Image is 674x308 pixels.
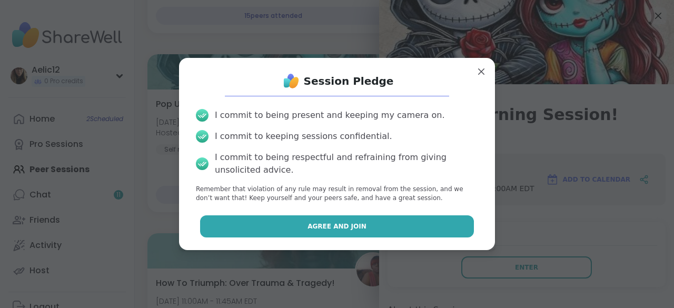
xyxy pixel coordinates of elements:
div: I commit to being respectful and refraining from giving unsolicited advice. [215,151,478,176]
h1: Session Pledge [304,74,394,88]
img: ShareWell Logo [281,71,302,92]
div: I commit to keeping sessions confidential. [215,130,392,143]
div: I commit to being present and keeping my camera on. [215,109,444,122]
p: Remember that violation of any rule may result in removal from the session, and we don’t want tha... [196,185,478,203]
span: Agree and Join [308,222,366,231]
button: Agree and Join [200,215,474,237]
